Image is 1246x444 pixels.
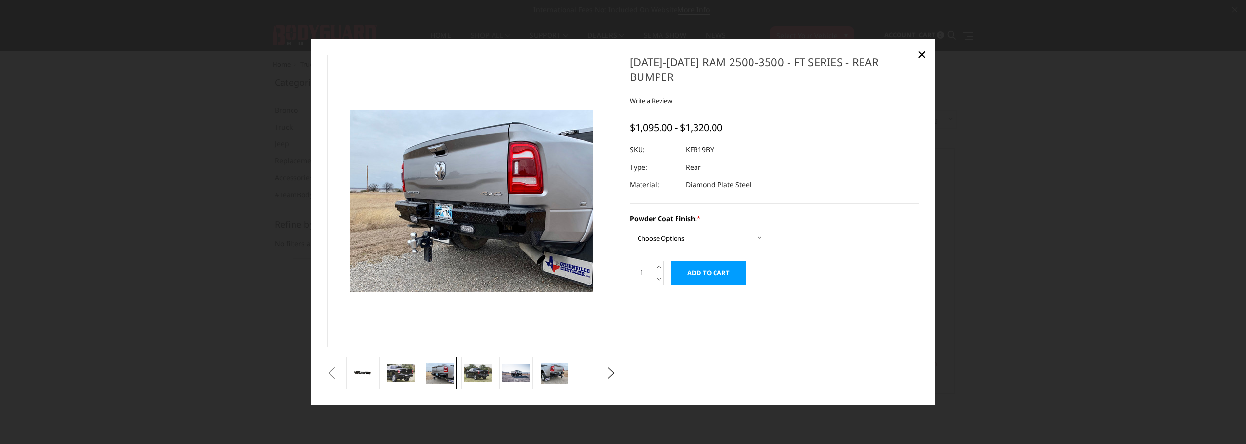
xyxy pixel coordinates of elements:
dt: Material: [630,176,678,193]
button: Next [604,366,619,381]
a: Close [914,46,930,62]
dt: Type: [630,158,678,176]
span: $1,095.00 - $1,320.00 [630,121,722,134]
img: 2019-2025 Ram 2500-3500 - FT Series - Rear Bumper [387,364,415,383]
button: Previous [325,366,339,381]
img: 2019-2025 Ram 2500-3500 - FT Series - Rear Bumper [502,364,530,383]
dt: SKU: [630,141,678,158]
dd: KFR19BY [686,141,714,158]
a: Write a Review [630,97,672,105]
img: 2019-2025 Ram 2500-3500 - FT Series - Rear Bumper [464,364,492,383]
label: Powder Coat Finish: [630,213,919,224]
iframe: Chat Widget [1197,397,1246,444]
span: × [917,43,926,64]
h1: [DATE]-[DATE] Ram 2500-3500 - FT Series - Rear Bumper [630,55,919,91]
img: 2019-2025 Ram 2500-3500 - FT Series - Rear Bumper [541,363,568,384]
a: 2019-2025 Ram 2500-3500 - FT Series - Rear Bumper [327,55,617,347]
dd: Rear [686,158,701,176]
dd: Diamond Plate Steel [686,176,751,193]
img: 2019-2025 Ram 2500-3500 - FT Series - Rear Bumper [426,363,454,384]
input: Add to Cart [671,261,746,285]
